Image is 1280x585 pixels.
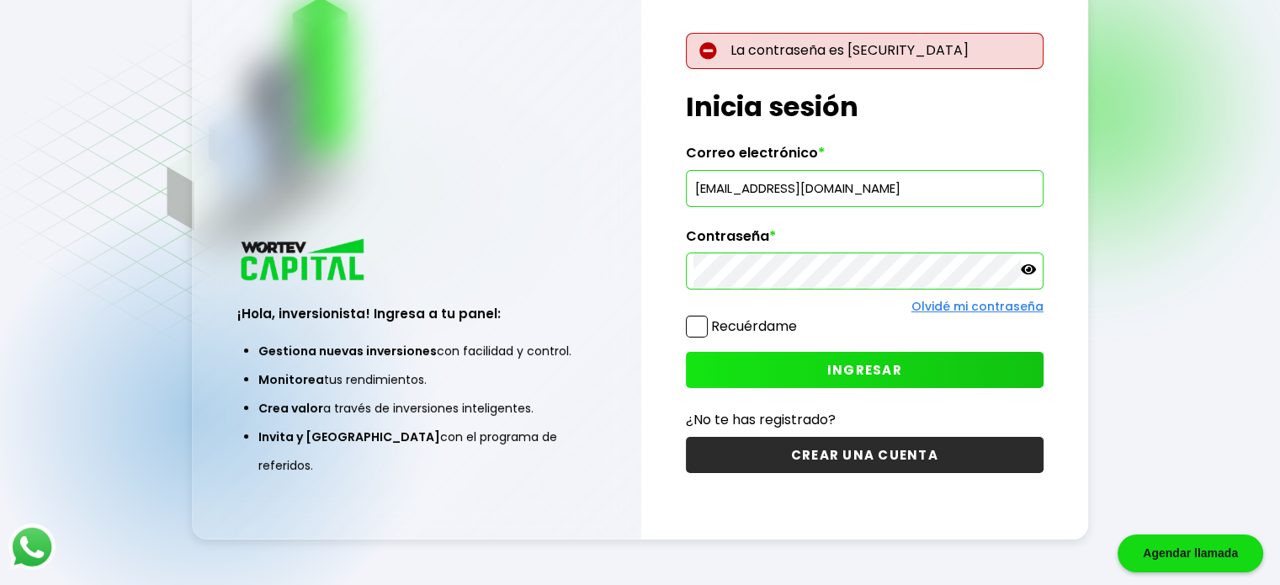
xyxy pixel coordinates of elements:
li: con facilidad y control. [258,337,574,365]
h3: ¡Hola, inversionista! Ingresa a tu panel: [237,304,595,323]
label: Recuérdame [711,316,797,336]
a: ¿No te has registrado?CREAR UNA CUENTA [686,409,1044,473]
span: INGRESAR [827,361,902,379]
p: La contraseña es [SECURITY_DATA] [686,33,1044,69]
img: logo_wortev_capital [237,237,370,286]
li: con el programa de referidos. [258,423,574,480]
button: INGRESAR [686,352,1044,388]
li: a través de inversiones inteligentes. [258,394,574,423]
div: Agendar llamada [1118,534,1263,572]
span: Monitorea [258,371,324,388]
img: error-circle.027baa21.svg [699,42,717,60]
h1: Inicia sesión [686,87,1044,127]
li: tus rendimientos. [258,365,574,394]
label: Correo electrónico [686,145,1044,170]
span: Gestiona nuevas inversiones [258,343,437,359]
p: ¿No te has registrado? [686,409,1044,430]
img: logos_whatsapp-icon.242b2217.svg [8,524,56,571]
label: Contraseña [686,228,1044,253]
input: hola@wortev.capital [693,171,1036,206]
span: Crea valor [258,400,323,417]
a: Olvidé mi contraseña [911,298,1044,315]
span: Invita y [GEOGRAPHIC_DATA] [258,428,440,445]
button: CREAR UNA CUENTA [686,437,1044,473]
